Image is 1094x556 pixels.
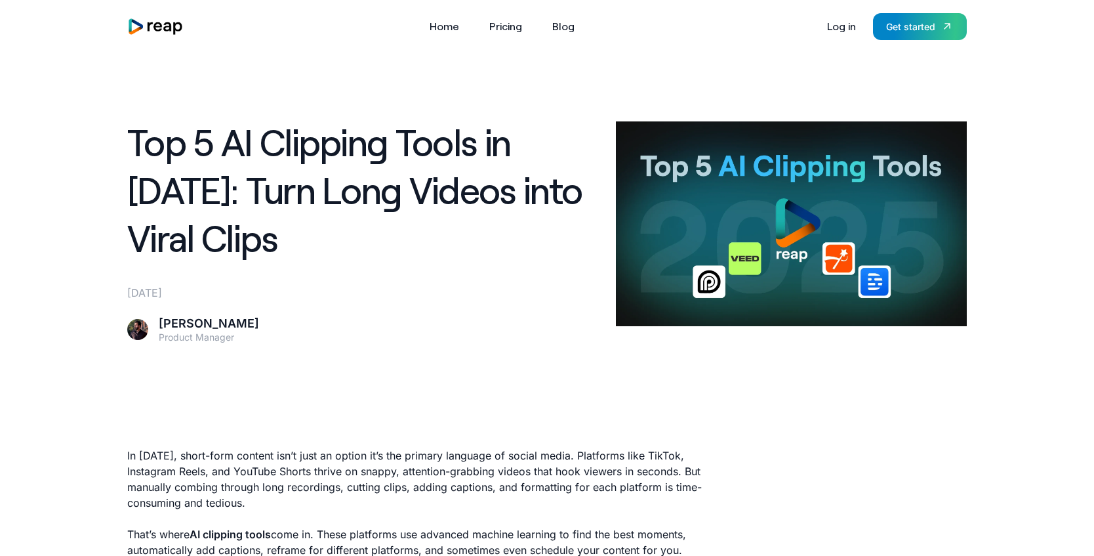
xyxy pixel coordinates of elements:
[127,18,184,35] a: home
[190,528,271,541] strong: AI clipping tools
[616,121,967,326] img: AI Video Clipping and Respurposing
[159,316,259,331] div: [PERSON_NAME]
[483,16,529,37] a: Pricing
[127,448,720,511] p: In [DATE], short-form content isn’t just an option it’s the primary language of social media. Pla...
[546,16,581,37] a: Blog
[886,20,935,33] div: Get started
[873,13,967,40] a: Get started
[159,331,259,343] div: Product Manager
[820,16,862,37] a: Log in
[127,285,600,301] div: [DATE]
[127,18,184,35] img: reap logo
[423,16,466,37] a: Home
[127,118,600,261] h1: Top 5 AI Clipping Tools in [DATE]: Turn Long Videos into Viral Clips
